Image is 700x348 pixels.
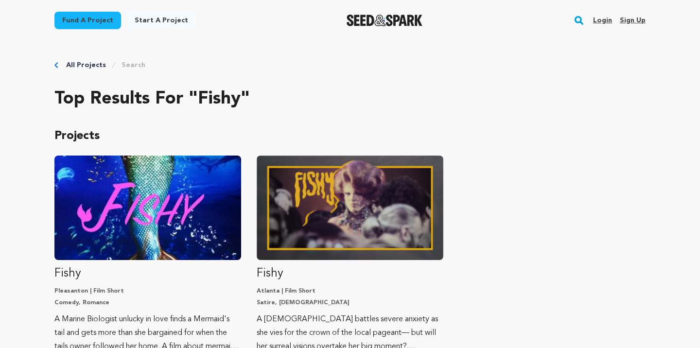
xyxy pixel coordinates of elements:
a: Login [593,13,612,28]
a: Seed&Spark Homepage [347,15,423,26]
a: Search [122,60,145,70]
a: All Projects [66,60,106,70]
h2: Top results for "fishy" [54,89,646,109]
img: Seed&Spark Logo Dark Mode [347,15,423,26]
p: Projects [54,128,646,144]
p: Comedy, Romance [54,299,241,307]
p: Satire, [DEMOGRAPHIC_DATA] [257,299,443,307]
p: Pleasanton | Film Short [54,287,241,295]
a: Sign up [620,13,646,28]
p: Fishy [54,266,241,281]
a: Fund a project [54,12,121,29]
p: Atlanta | Film Short [257,287,443,295]
p: Fishy [257,266,443,281]
div: Breadcrumb [54,60,646,70]
a: Start a project [127,12,196,29]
